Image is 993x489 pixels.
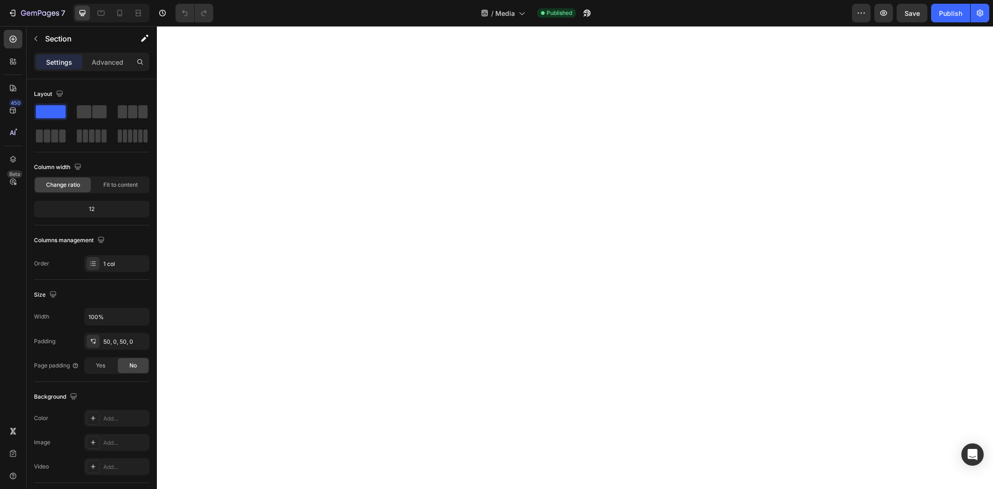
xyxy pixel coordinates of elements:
[34,438,50,447] div: Image
[931,4,970,22] button: Publish
[939,8,962,18] div: Publish
[92,57,123,67] p: Advanced
[495,8,515,18] span: Media
[34,289,59,301] div: Size
[103,181,138,189] span: Fit to content
[961,443,984,466] div: Open Intercom Messenger
[45,33,122,44] p: Section
[34,462,49,471] div: Video
[85,308,149,325] input: Auto
[9,99,22,107] div: 450
[36,203,148,216] div: 12
[34,414,48,422] div: Color
[897,4,927,22] button: Save
[34,234,107,247] div: Columns management
[157,26,993,489] iframe: Design area
[34,391,79,403] div: Background
[34,259,49,268] div: Order
[129,361,137,370] span: No
[34,312,49,321] div: Width
[103,338,147,346] div: 50, 0, 50, 0
[7,170,22,178] div: Beta
[176,4,213,22] div: Undo/Redo
[34,337,55,346] div: Padding
[4,4,69,22] button: 7
[547,9,572,17] span: Published
[46,181,80,189] span: Change ratio
[491,8,493,18] span: /
[905,9,920,17] span: Save
[103,414,147,423] div: Add...
[34,88,65,101] div: Layout
[46,57,72,67] p: Settings
[61,7,65,19] p: 7
[34,361,79,370] div: Page padding
[103,260,147,268] div: 1 col
[103,463,147,471] div: Add...
[96,361,105,370] span: Yes
[103,439,147,447] div: Add...
[34,161,83,174] div: Column width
